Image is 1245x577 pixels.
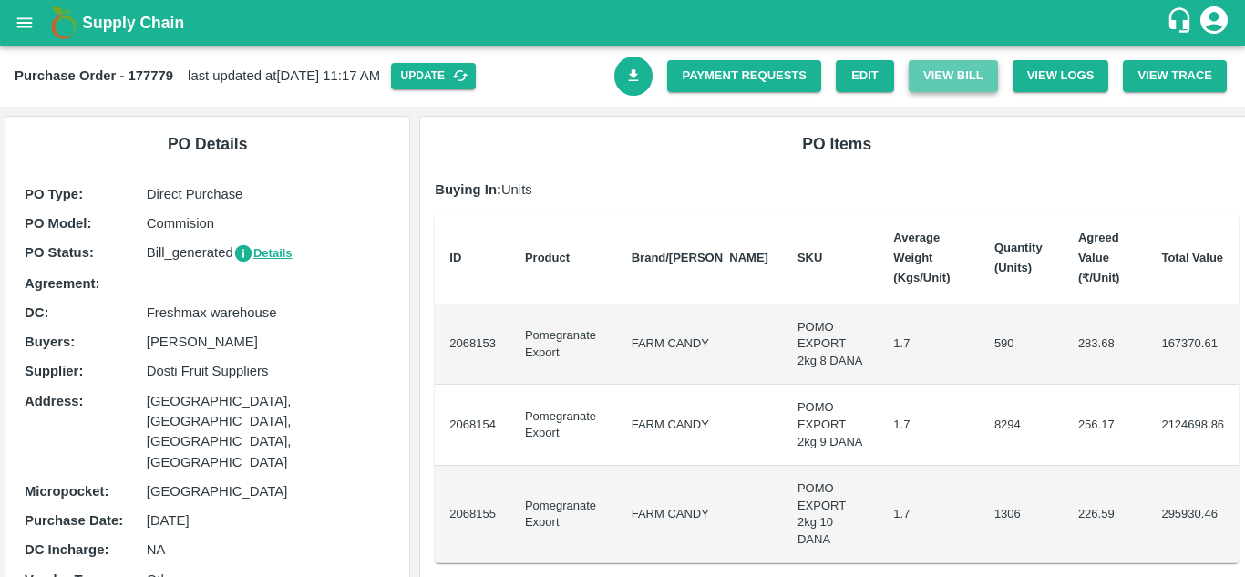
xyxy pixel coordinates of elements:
a: Supply Chain [82,10,1166,36]
b: Average Weight (Kgs/Unit) [893,231,950,285]
p: [GEOGRAPHIC_DATA] [147,481,391,501]
p: Bill_generated [147,242,391,263]
button: View Trace [1123,60,1227,92]
button: open drawer [4,2,46,44]
b: Purchase Date : [25,513,123,528]
td: 1.7 [879,385,980,466]
b: Total Value [1161,251,1223,264]
a: Download Bill [614,57,653,96]
button: Details [233,243,293,264]
p: [PERSON_NAME] [147,332,391,352]
td: 295930.46 [1147,466,1239,563]
td: Pomegranate Export [510,385,617,466]
button: View Logs [1013,60,1109,92]
b: Agreement: [25,276,99,291]
td: POMO EXPORT 2kg 9 DANA [783,385,879,466]
b: ID [449,251,461,264]
td: 8294 [980,385,1064,466]
b: DC Incharge : [25,542,108,557]
h6: PO Details [20,131,395,157]
b: Micropocket : [25,484,108,499]
b: Buying In: [435,182,501,197]
b: Purchase Order - 177779 [15,68,173,83]
p: Commision [147,213,391,233]
b: Product [525,251,570,264]
p: Units [435,180,1239,200]
td: FARM CANDY [617,466,783,563]
div: account of current user [1198,4,1230,42]
b: Brand/[PERSON_NAME] [632,251,768,264]
td: 590 [980,304,1064,386]
a: Edit [836,60,894,92]
div: customer-support [1166,6,1198,39]
b: Buyers : [25,335,75,349]
div: last updated at [DATE] 11:17 AM [15,63,614,89]
td: FARM CANDY [617,304,783,386]
b: PO Type : [25,187,83,201]
b: DC : [25,305,48,320]
td: Pomegranate Export [510,304,617,386]
td: FARM CANDY [617,385,783,466]
button: Update [391,63,476,89]
td: 1.7 [879,466,980,563]
p: NA [147,540,391,560]
b: PO Model : [25,216,91,231]
td: POMO EXPORT 2kg 10 DANA [783,466,879,563]
button: View Bill [909,60,998,92]
p: Dosti Fruit Suppliers [147,361,391,381]
td: 256.17 [1064,385,1147,466]
td: 2068155 [435,466,510,563]
h6: PO Items [435,131,1239,157]
td: 1306 [980,466,1064,563]
b: SKU [797,251,822,264]
b: Supply Chain [82,14,184,32]
b: Supplier : [25,364,83,378]
a: Payment Requests [667,60,821,92]
b: PO Status : [25,245,94,260]
td: 2068153 [435,304,510,386]
td: 167370.61 [1147,304,1239,386]
td: 2124698.86 [1147,385,1239,466]
p: Freshmax warehouse [147,303,391,323]
img: logo [46,5,82,41]
td: POMO EXPORT 2kg 8 DANA [783,304,879,386]
td: 226.59 [1064,466,1147,563]
b: Agreed Value (₹/Unit) [1078,231,1120,285]
td: Pomegranate Export [510,466,617,563]
td: 2068154 [435,385,510,466]
b: Address : [25,394,83,408]
td: 1.7 [879,304,980,386]
p: [GEOGRAPHIC_DATA], [GEOGRAPHIC_DATA], [GEOGRAPHIC_DATA], [GEOGRAPHIC_DATA] [147,391,391,472]
b: Quantity (Units) [994,241,1043,274]
p: [DATE] [147,510,391,531]
p: Direct Purchase [147,184,391,204]
td: 283.68 [1064,304,1147,386]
